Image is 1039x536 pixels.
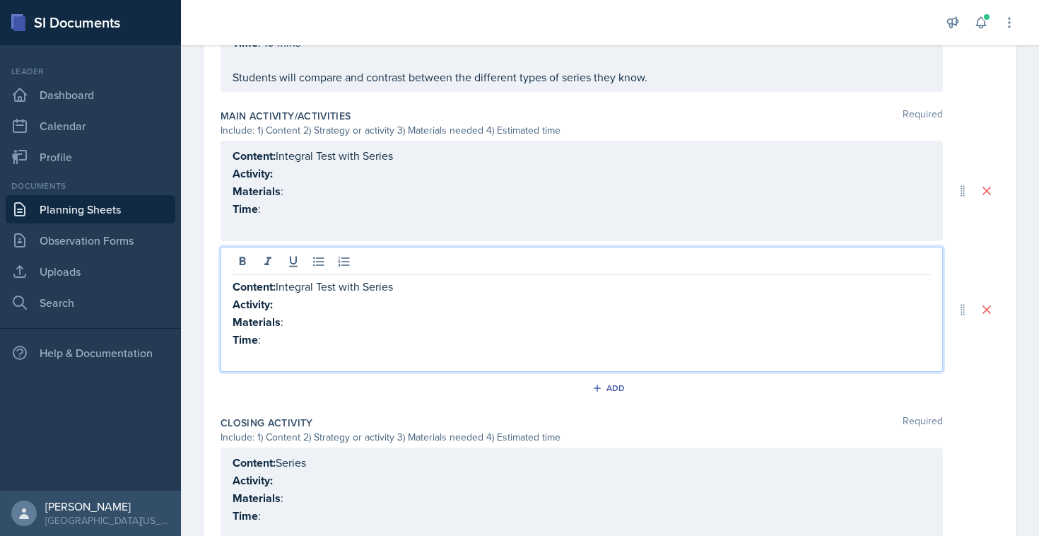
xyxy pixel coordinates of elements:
p: : [233,331,931,349]
strong: Time [233,508,258,524]
p: : [233,313,931,331]
strong: Materials [233,490,281,506]
a: Profile [6,143,175,171]
strong: Time [233,332,258,348]
span: Required [903,416,943,430]
strong: Activity: [233,472,273,489]
a: Observation Forms [6,226,175,255]
strong: Time [233,201,258,217]
p: : [233,507,931,525]
p: Integral Test with Series [233,147,931,165]
p: : [233,200,931,218]
div: Leader [6,65,175,78]
strong: Activity: [233,296,273,313]
div: [GEOGRAPHIC_DATA][US_STATE] in [GEOGRAPHIC_DATA] [45,513,170,528]
strong: Content: [233,455,276,471]
strong: Content: [233,279,276,295]
label: Closing Activity [221,416,313,430]
button: Add [587,378,633,399]
div: Add [595,383,626,394]
div: Include: 1) Content 2) Strategy or activity 3) Materials needed 4) Estimated time [221,123,943,138]
p: Integral Test with Series [233,278,931,296]
a: Uploads [6,257,175,286]
label: Main Activity/Activities [221,109,351,123]
div: Help & Documentation [6,339,175,367]
a: Dashboard [6,81,175,109]
div: Documents [6,180,175,192]
strong: Content: [233,148,276,164]
strong: Materials [233,314,281,330]
p: : [233,489,931,507]
a: Planning Sheets [6,195,175,223]
p: Students will compare and contrast between the different types of series they know. [233,69,931,86]
strong: Activity: [233,165,273,182]
p: Series [233,454,931,472]
a: Search [6,289,175,317]
div: [PERSON_NAME] [45,499,170,513]
p: : [233,182,931,200]
span: Required [903,109,943,123]
strong: Materials [233,183,281,199]
div: Include: 1) Content 2) Strategy or activity 3) Materials needed 4) Estimated time [221,430,943,445]
a: Calendar [6,112,175,140]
